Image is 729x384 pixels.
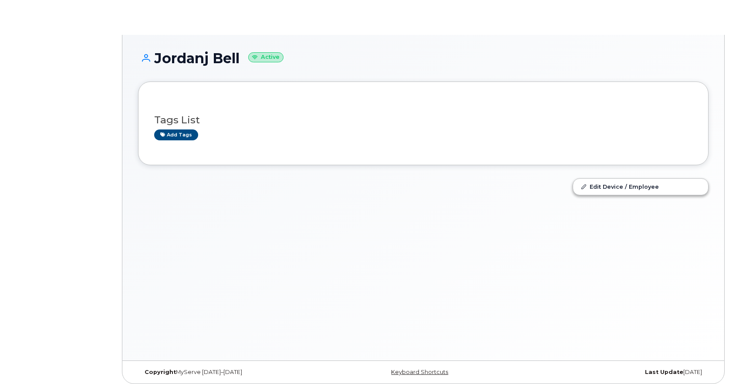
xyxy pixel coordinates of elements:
a: Add tags [154,129,198,140]
div: MyServe [DATE]–[DATE] [138,369,328,376]
a: Edit Device / Employee [573,179,708,194]
h1: Jordanj Bell [138,51,709,66]
strong: Last Update [645,369,683,375]
div: [DATE] [518,369,709,376]
small: Active [248,52,283,62]
strong: Copyright [145,369,176,375]
h3: Tags List [154,115,692,126]
a: Keyboard Shortcuts [391,369,448,375]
